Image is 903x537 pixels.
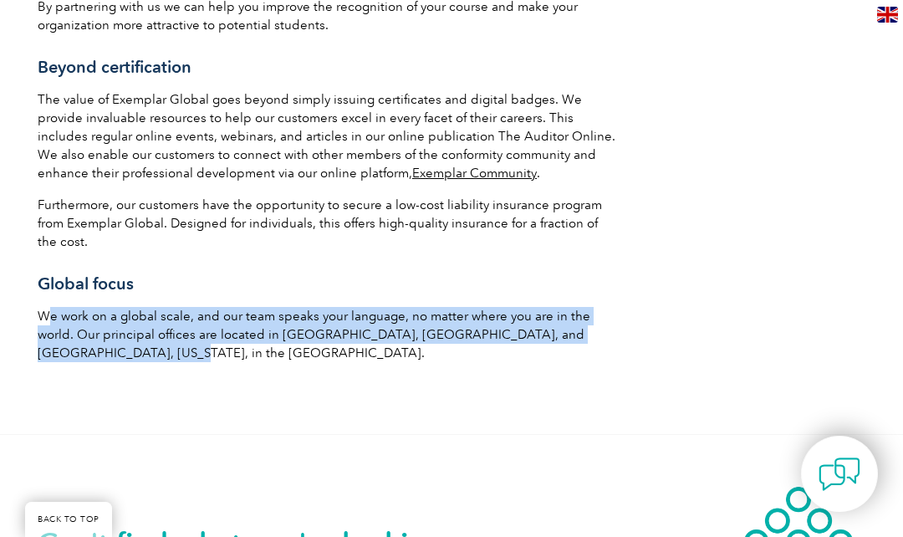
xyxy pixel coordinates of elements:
[877,7,898,23] img: en
[38,307,617,362] p: We work on a global scale, and our team speaks your language, no matter where you are in the worl...
[38,57,617,78] h3: Beyond certification
[38,90,617,182] p: The value of Exemplar Global goes beyond simply issuing certificates and digital badges. We provi...
[38,196,617,251] p: Furthermore, our customers have the opportunity to secure a low-cost liability insurance program ...
[412,166,537,181] a: Exemplar Community
[38,274,617,294] h3: Global focus
[25,502,112,537] a: BACK TO TOP
[819,453,860,495] img: contact-chat.png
